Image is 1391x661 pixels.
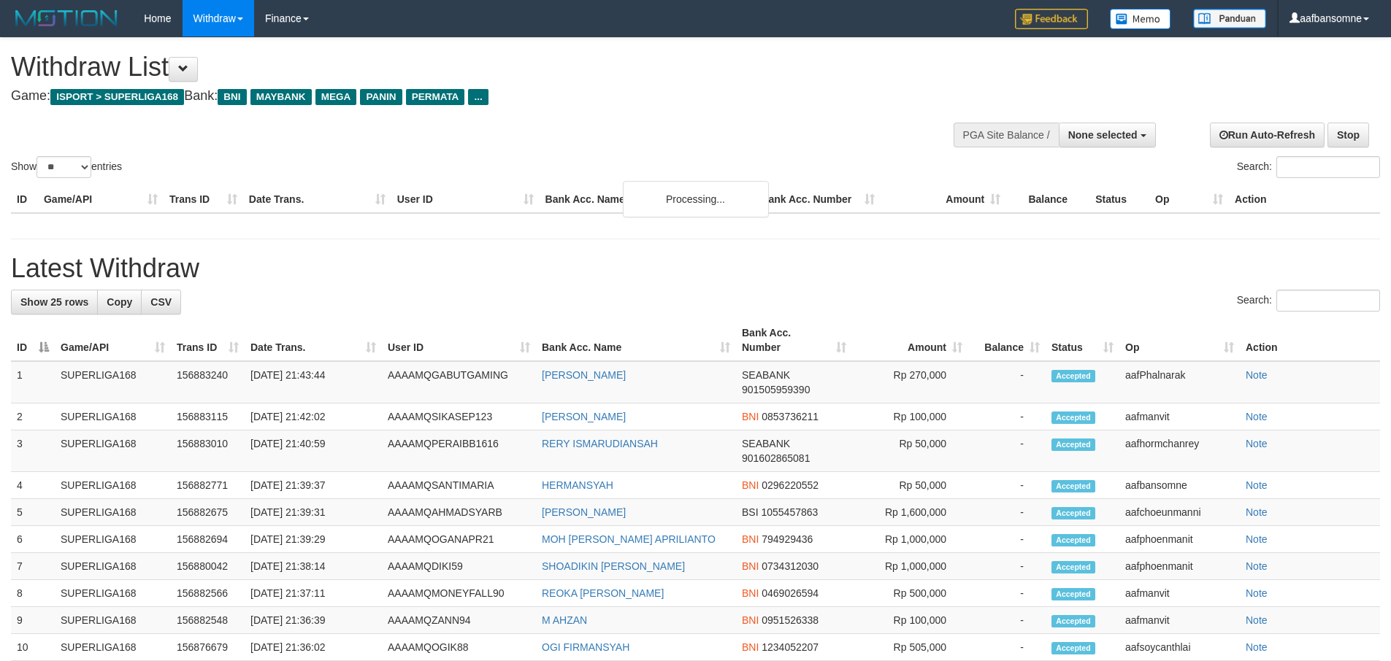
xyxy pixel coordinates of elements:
[50,89,184,105] span: ISPORT > SUPERLIGA168
[55,499,171,526] td: SUPERLIGA168
[762,641,819,653] span: Copy 1234052207 to clipboard
[38,186,164,213] th: Game/API
[382,320,536,361] th: User ID: activate to sort column ascending
[1246,641,1268,653] a: Note
[762,479,819,491] span: Copy 0296220552 to clipboard
[542,479,613,491] a: HERMANSYAH
[1246,479,1268,491] a: Note
[852,580,968,607] td: Rp 500,000
[11,499,55,526] td: 5
[218,89,246,105] span: BNI
[852,499,968,526] td: Rp 1,600,000
[968,553,1046,580] td: -
[171,472,245,499] td: 156882771
[852,553,968,580] td: Rp 1,000,000
[107,296,132,308] span: Copy
[1149,186,1229,213] th: Op
[1119,499,1240,526] td: aafchoeunmanni
[755,186,881,213] th: Bank Acc. Number
[171,580,245,607] td: 156882566
[171,607,245,634] td: 156882548
[1246,533,1268,545] a: Note
[1246,587,1268,599] a: Note
[542,506,626,518] a: [PERSON_NAME]
[11,472,55,499] td: 4
[382,361,536,403] td: AAAAMQGABUTGAMING
[150,296,172,308] span: CSV
[1246,411,1268,422] a: Note
[11,186,38,213] th: ID
[762,411,819,422] span: Copy 0853736211 to clipboard
[245,526,382,553] td: [DATE] 21:39:29
[1119,403,1240,430] td: aafmanvit
[55,472,171,499] td: SUPERLIGA168
[536,320,736,361] th: Bank Acc. Name: activate to sort column ascending
[968,499,1046,526] td: -
[1237,290,1380,312] label: Search:
[762,560,819,572] span: Copy 0734312030 to clipboard
[542,533,716,545] a: MOH [PERSON_NAME] APRILIANTO
[1119,472,1240,499] td: aafbansomne
[1051,588,1095,600] span: Accepted
[742,479,759,491] span: BNI
[382,607,536,634] td: AAAAMQZANN94
[968,526,1046,553] td: -
[171,430,245,472] td: 156883010
[391,186,540,213] th: User ID
[968,361,1046,403] td: -
[1246,506,1268,518] a: Note
[968,472,1046,499] td: -
[382,580,536,607] td: AAAAMQMONEYFALL90
[171,553,245,580] td: 156880042
[1119,607,1240,634] td: aafmanvit
[1119,320,1240,361] th: Op: activate to sort column ascending
[315,89,357,105] span: MEGA
[1089,186,1149,213] th: Status
[171,634,245,661] td: 156876679
[1246,369,1268,381] a: Note
[11,580,55,607] td: 8
[1237,156,1380,178] label: Search:
[852,526,968,553] td: Rp 1,000,000
[742,533,759,545] span: BNI
[11,290,98,314] a: Show 25 rows
[11,361,55,403] td: 1
[11,320,55,361] th: ID: activate to sort column descending
[968,634,1046,661] td: -
[968,430,1046,472] td: -
[1006,186,1089,213] th: Balance
[542,587,664,599] a: REOKA [PERSON_NAME]
[954,123,1059,147] div: PGA Site Balance /
[542,438,658,449] a: RERY ISMARUDIANSAH
[1246,560,1268,572] a: Note
[1068,129,1138,141] span: None selected
[1240,320,1380,361] th: Action
[1059,123,1156,147] button: None selected
[852,430,968,472] td: Rp 50,000
[1051,642,1095,654] span: Accepted
[55,634,171,661] td: SUPERLIGA168
[171,361,245,403] td: 156883240
[55,580,171,607] td: SUPERLIGA168
[742,411,759,422] span: BNI
[1046,320,1119,361] th: Status: activate to sort column ascending
[1051,480,1095,492] span: Accepted
[742,641,759,653] span: BNI
[250,89,312,105] span: MAYBANK
[852,320,968,361] th: Amount: activate to sort column ascending
[245,607,382,634] td: [DATE] 21:36:39
[55,403,171,430] td: SUPERLIGA168
[1119,361,1240,403] td: aafPhalnarak
[55,526,171,553] td: SUPERLIGA168
[245,580,382,607] td: [DATE] 21:37:11
[852,403,968,430] td: Rp 100,000
[542,411,626,422] a: [PERSON_NAME]
[742,560,759,572] span: BNI
[742,587,759,599] span: BNI
[382,553,536,580] td: AAAAMQDIKI59
[245,361,382,403] td: [DATE] 21:43:44
[540,186,756,213] th: Bank Acc. Name
[245,320,382,361] th: Date Trans.: activate to sort column ascending
[171,499,245,526] td: 156882675
[742,506,759,518] span: BSI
